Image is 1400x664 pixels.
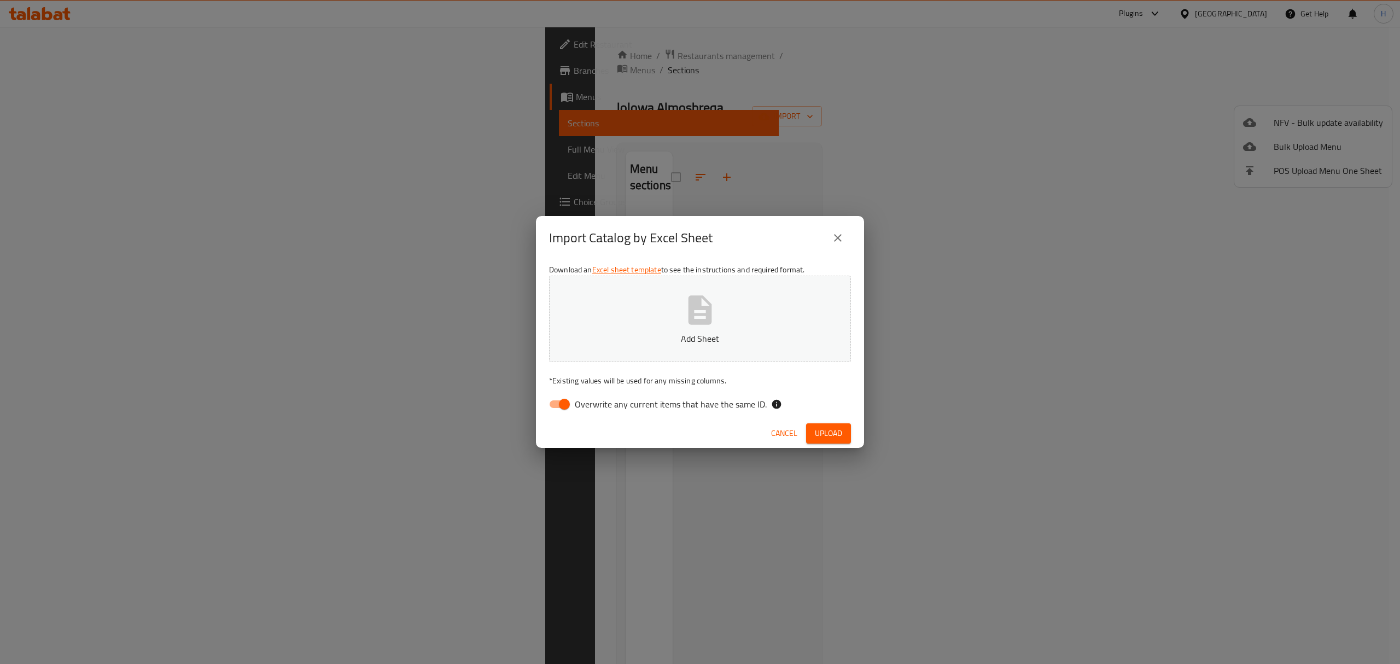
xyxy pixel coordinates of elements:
p: Add Sheet [566,332,834,345]
span: Upload [815,427,842,440]
span: Overwrite any current items that have the same ID. [575,398,767,411]
h2: Import Catalog by Excel Sheet [549,229,713,247]
div: Download an to see the instructions and required format. [536,260,864,418]
button: Upload [806,423,851,444]
span: Cancel [771,427,797,440]
button: Cancel [767,423,802,444]
button: Add Sheet [549,276,851,362]
button: close [825,225,851,251]
svg: If the overwrite option isn't selected, then the items that match an existing ID will be ignored ... [771,399,782,410]
p: Existing values will be used for any missing columns. [549,375,851,386]
a: Excel sheet template [592,263,661,277]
